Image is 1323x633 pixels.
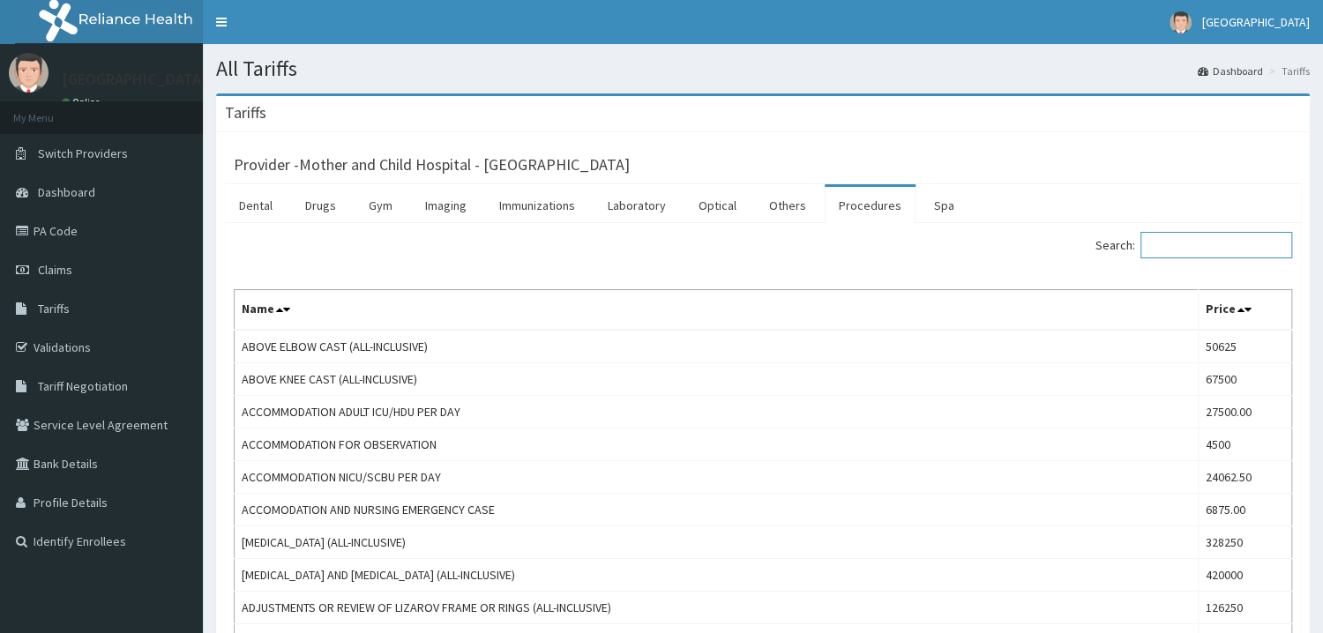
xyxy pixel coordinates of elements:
[1198,63,1263,78] a: Dashboard
[235,526,1199,559] td: [MEDICAL_DATA] (ALL-INCLUSIVE)
[38,262,72,278] span: Claims
[755,187,820,224] a: Others
[38,301,70,316] span: Tariffs
[1198,290,1291,331] th: Price
[1265,63,1310,78] li: Tariffs
[38,378,128,394] span: Tariff Negotiation
[62,96,104,108] a: Online
[411,187,481,224] a: Imaging
[234,157,630,173] h3: Provider - Mother and Child Hospital - [GEOGRAPHIC_DATA]
[1198,396,1291,428] td: 27500.00
[1095,232,1292,258] label: Search:
[355,187,407,224] a: Gym
[1198,363,1291,396] td: 67500
[38,184,95,200] span: Dashboard
[1198,559,1291,592] td: 420000
[235,396,1199,428] td: ACCOMMODATION ADULT ICU/HDU PER DAY
[1198,428,1291,461] td: 4500
[38,145,128,161] span: Switch Providers
[1198,330,1291,363] td: 50625
[1198,494,1291,526] td: 6875.00
[62,71,207,87] p: [GEOGRAPHIC_DATA]
[1140,232,1292,258] input: Search:
[594,187,680,224] a: Laboratory
[9,53,49,93] img: User Image
[225,105,266,121] h3: Tariffs
[684,187,751,224] a: Optical
[1198,461,1291,494] td: 24062.50
[825,187,916,224] a: Procedures
[1170,11,1192,34] img: User Image
[235,559,1199,592] td: [MEDICAL_DATA] AND [MEDICAL_DATA] (ALL-INCLUSIVE)
[235,428,1199,461] td: ACCOMMODATION FOR OBSERVATION
[1202,14,1310,30] span: [GEOGRAPHIC_DATA]
[225,187,287,224] a: Dental
[485,187,589,224] a: Immunizations
[920,187,968,224] a: Spa
[235,494,1199,526] td: ACCOMODATION AND NURSING EMERGENCY CASE
[216,57,1310,80] h1: All Tariffs
[235,363,1199,396] td: ABOVE KNEE CAST (ALL-INCLUSIVE)
[1198,526,1291,559] td: 328250
[235,592,1199,624] td: ADJUSTMENTS OR REVIEW OF LIZAROV FRAME OR RINGS (ALL-INCLUSIVE)
[235,330,1199,363] td: ABOVE ELBOW CAST (ALL-INCLUSIVE)
[291,187,350,224] a: Drugs
[235,290,1199,331] th: Name
[1198,592,1291,624] td: 126250
[235,461,1199,494] td: ACCOMMODATION NICU/SCBU PER DAY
